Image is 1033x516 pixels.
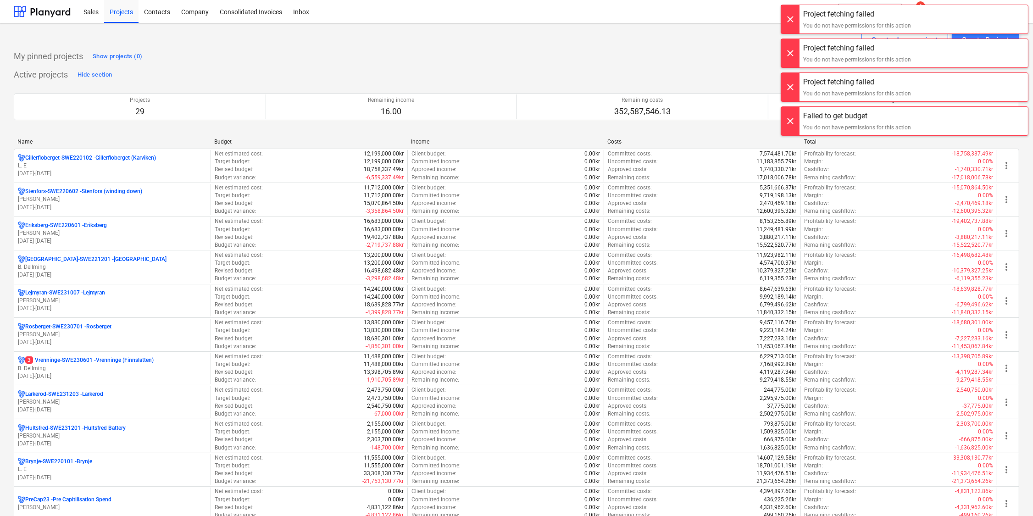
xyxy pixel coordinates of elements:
div: Gillerfloberget-SWE220102 -Gillerfloberget (Karviken)L. E[DATE]-[DATE] [18,154,207,178]
p: 0.00kr [584,241,600,249]
p: -12,600,395.32kr [952,207,993,215]
p: 6,119,355.23kr [760,275,797,283]
p: 0.00kr [584,166,600,173]
p: 11,183,855.79kr [757,158,797,166]
div: Budget [214,139,404,145]
p: [PERSON_NAME] [18,331,207,338]
p: 15,070,864.50kr [364,200,404,207]
p: Budget variance : [215,343,256,350]
p: [DATE] - [DATE] [18,170,207,178]
p: [DATE] - [DATE] [18,406,207,414]
p: 6,799,496.62kr [760,301,797,309]
p: -17,018,006.78kr [952,174,993,182]
p: Budget variance : [215,309,256,316]
p: Revised budget : [215,335,254,343]
p: 13,200,000.00kr [364,251,404,259]
p: Cashflow : [805,335,829,343]
p: Committed costs : [608,319,652,327]
p: 0.00kr [584,319,600,327]
p: 0.00kr [584,327,600,334]
iframe: Chat Widget [987,472,1033,516]
p: Remaining income : [411,174,459,182]
p: Revised budget : [215,233,254,241]
p: 16,498,682.48kr [364,267,404,275]
p: -3,358,864.50kr [366,207,404,215]
p: Vrenninge-SWE230601 - Vrenninge (Finnslatten) [25,356,154,364]
p: Margin : [805,226,823,233]
p: Committed income : [411,327,461,334]
span: more_vert [1001,261,1012,272]
p: Committed costs : [608,353,652,361]
p: -3,880,217.11kr [955,233,993,241]
p: 0.00kr [584,335,600,343]
p: Budget variance : [215,241,256,249]
div: Costs [607,139,797,145]
div: Hide section [78,70,112,80]
p: 0.00kr [584,285,600,293]
p: 11,712,000.00kr [364,184,404,192]
div: Project has multi currencies enabled [18,458,25,466]
div: Failed to get budget [803,111,911,122]
p: Net estimated cost : [215,285,263,293]
p: Uncommitted costs : [608,327,658,334]
div: Project has multi currencies enabled [18,289,25,297]
p: 0.00% [978,192,993,200]
p: 0.00kr [584,267,600,275]
p: Brynje-SWE220101 - Brynje [25,458,92,466]
p: Revised budget : [215,200,254,207]
p: 16,683,000.00kr [364,217,404,225]
p: Uncommitted costs : [608,226,658,233]
p: Committed costs : [608,217,652,225]
p: -4,850,301.00kr [366,343,404,350]
p: 12,600,395.32kr [757,207,797,215]
p: 6,229,713.00kr [760,353,797,361]
div: Income [411,139,600,145]
div: Project has multi currencies enabled [18,222,25,229]
p: 13,830,000.00kr [364,327,404,334]
p: Revised budget : [215,166,254,173]
div: Rosberget-SWE230701 -Rosberget[PERSON_NAME][DATE]-[DATE] [18,323,207,346]
p: -18,758,337.49kr [952,150,993,158]
p: -10,379,327.25kr [952,267,993,275]
p: 19,402,737.88kr [364,233,404,241]
p: -2,470,469.18kr [955,200,993,207]
p: Net estimated cost : [215,217,263,225]
p: Remaining income : [411,207,459,215]
div: Larkerod-SWE231203 -Larkerod[PERSON_NAME][DATE]-[DATE] [18,390,207,414]
p: Net estimated cost : [215,319,263,327]
p: -15,522,520.77kr [952,241,993,249]
p: -19,402,737.88kr [952,217,993,225]
span: 3 [25,356,33,364]
p: 11,488,000.00kr [364,361,404,368]
p: Client budget : [411,217,446,225]
p: 0.00kr [584,251,600,259]
p: -6,119,355.23kr [955,275,993,283]
p: Budget variance : [215,275,256,283]
p: 15,522,520.77kr [757,241,797,249]
p: 7,574,481.70kr [760,150,797,158]
p: Profitability forecast : [805,319,856,327]
div: Project fetching failed [803,43,911,54]
p: 4,574,700.37kr [760,259,797,267]
p: [PERSON_NAME] [18,504,207,511]
p: B. Dellming [18,365,207,372]
p: 0.00% [978,158,993,166]
p: L. E [18,466,207,473]
p: Target budget : [215,226,250,233]
p: Cashflow : [805,233,829,241]
p: Remaining costs [614,96,671,104]
p: L. E [18,162,207,170]
p: Net estimated cost : [215,353,263,361]
p: Approved costs : [608,233,648,241]
p: -18,680,301.00kr [952,319,993,327]
div: Brynje-SWE220101 -BrynjeL. E[DATE]-[DATE] [18,458,207,481]
p: 0.00% [978,226,993,233]
p: Cashflow : [805,200,829,207]
p: Approved income : [411,301,456,309]
p: Remaining costs : [608,275,650,283]
div: Project has multi currencies enabled [18,154,25,162]
p: -1,740,330.71kr [955,166,993,173]
p: Margin : [805,259,823,267]
p: Remaining cashflow : [805,174,856,182]
p: Approved costs : [608,335,648,343]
